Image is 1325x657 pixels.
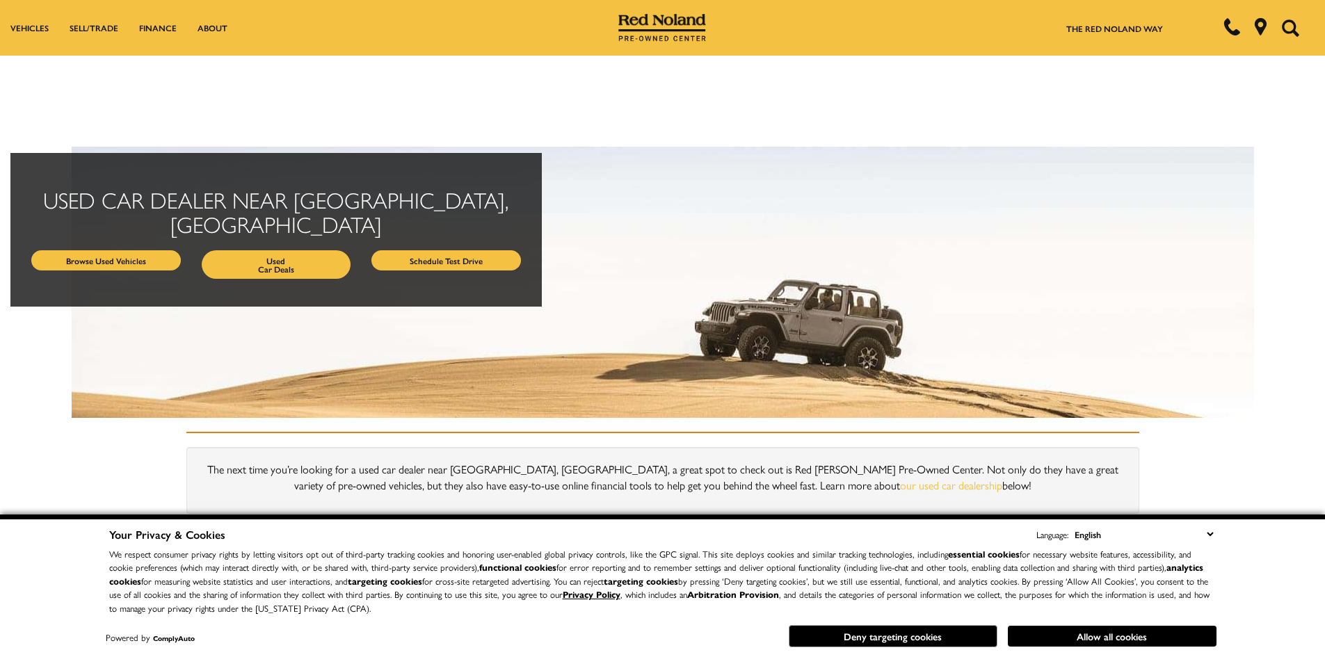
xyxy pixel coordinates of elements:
[31,250,181,270] a: Browse Used Vehicles
[109,560,1203,587] strong: analytics cookies
[202,250,351,279] a: UsedCar Deals
[479,560,556,574] strong: functional cookies
[948,547,1020,560] strong: essential cookies
[687,587,779,601] strong: Arbitration Provision
[618,14,706,42] img: Red Noland Pre-Owned
[31,188,521,236] h2: Used Car Dealer near [GEOGRAPHIC_DATA], [GEOGRAPHIC_DATA]
[563,587,620,601] a: Privacy Policy
[1276,1,1304,55] button: Open the search field
[618,19,706,33] a: Red Noland Pre-Owned
[348,574,422,587] strong: targeting cookies
[106,633,195,642] div: Powered by
[789,625,997,647] button: Deny targeting cookies
[109,526,225,542] span: Your Privacy & Cookies
[153,633,195,643] a: ComplyAuto
[1071,526,1216,542] select: Language Select
[900,477,1002,493] a: our used car dealership
[1008,626,1216,647] button: Allow all cookies
[109,547,1216,615] p: We respect consumer privacy rights by letting visitors opt out of third-party tracking cookies an...
[200,461,1125,493] p: The next time you’re looking for a used car dealer near [GEOGRAPHIC_DATA], [GEOGRAPHIC_DATA], a g...
[1066,22,1163,35] a: The Red Noland Way
[1036,530,1068,539] div: Language:
[371,250,521,270] a: Schedule Test Drive
[604,574,678,587] strong: targeting cookies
